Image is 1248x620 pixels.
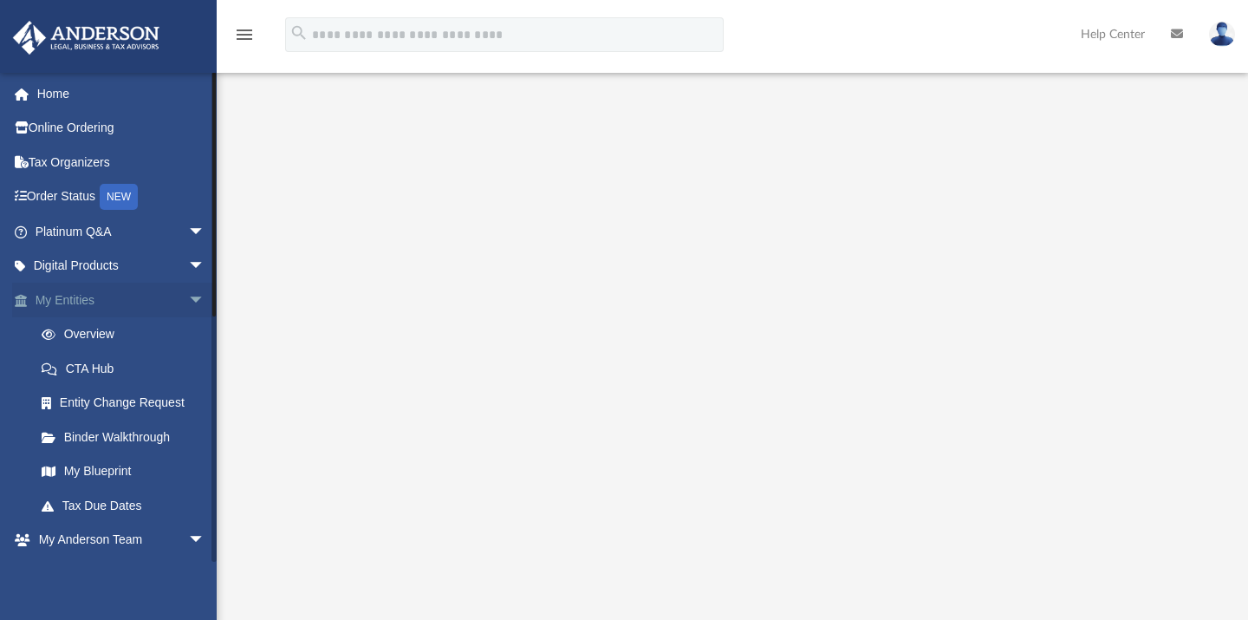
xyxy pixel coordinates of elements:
a: Tax Due Dates [24,488,231,523]
img: User Pic [1209,22,1235,47]
div: NEW [100,184,138,210]
span: arrow_drop_down [188,523,223,558]
a: My Anderson Team [24,557,214,591]
a: CTA Hub [24,351,231,386]
a: Overview [24,317,231,352]
a: menu [234,33,255,45]
i: search [289,23,309,42]
span: arrow_drop_down [188,283,223,318]
span: arrow_drop_down [188,249,223,284]
a: Entity Change Request [24,386,231,421]
a: Online Ordering [12,111,231,146]
a: Tax Organizers [12,145,231,179]
span: arrow_drop_down [188,214,223,250]
a: My Anderson Teamarrow_drop_down [12,523,223,558]
img: Anderson Advisors Platinum Portal [8,21,165,55]
a: Home [12,76,231,111]
a: Binder Walkthrough [24,420,231,454]
a: My Entitiesarrow_drop_down [12,283,231,317]
a: Platinum Q&Aarrow_drop_down [12,214,231,249]
a: My Blueprint [24,454,223,489]
i: menu [234,24,255,45]
a: Digital Productsarrow_drop_down [12,249,231,284]
a: Order StatusNEW [12,179,231,215]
